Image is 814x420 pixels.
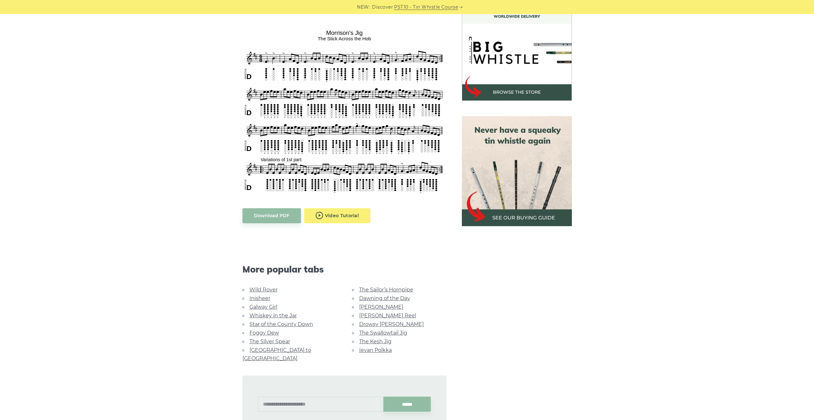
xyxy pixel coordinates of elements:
[359,338,391,345] a: The Kesh Jig
[359,330,407,336] a: The Swallowtail Jig
[359,287,413,293] a: The Sailor’s Hornpipe
[359,313,416,319] a: [PERSON_NAME] Reel
[357,4,370,11] span: NEW:
[372,4,393,11] span: Discover
[462,116,572,226] img: tin whistle buying guide
[249,287,278,293] a: Wild Rover
[394,4,458,11] a: PST10 - Tin Whistle Course
[249,338,290,345] a: The Silver Spear
[249,295,270,301] a: Inisheer
[249,330,279,336] a: Foggy Dew
[249,313,297,319] a: Whiskey in the Jar
[359,347,392,353] a: Ievan Polkka
[359,295,410,301] a: Dawning of the Day
[242,347,311,361] a: [GEOGRAPHIC_DATA] to [GEOGRAPHIC_DATA]
[249,321,313,327] a: Star of the County Down
[359,321,424,327] a: Drowsy [PERSON_NAME]
[242,264,447,275] span: More popular tabs
[304,208,371,223] a: Video Tutorial
[242,208,301,223] a: Download PDF
[242,27,447,195] img: Morrison's Jig Tin Whistle Tabs & Sheet Music
[359,304,403,310] a: [PERSON_NAME]
[249,304,277,310] a: Galway Girl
